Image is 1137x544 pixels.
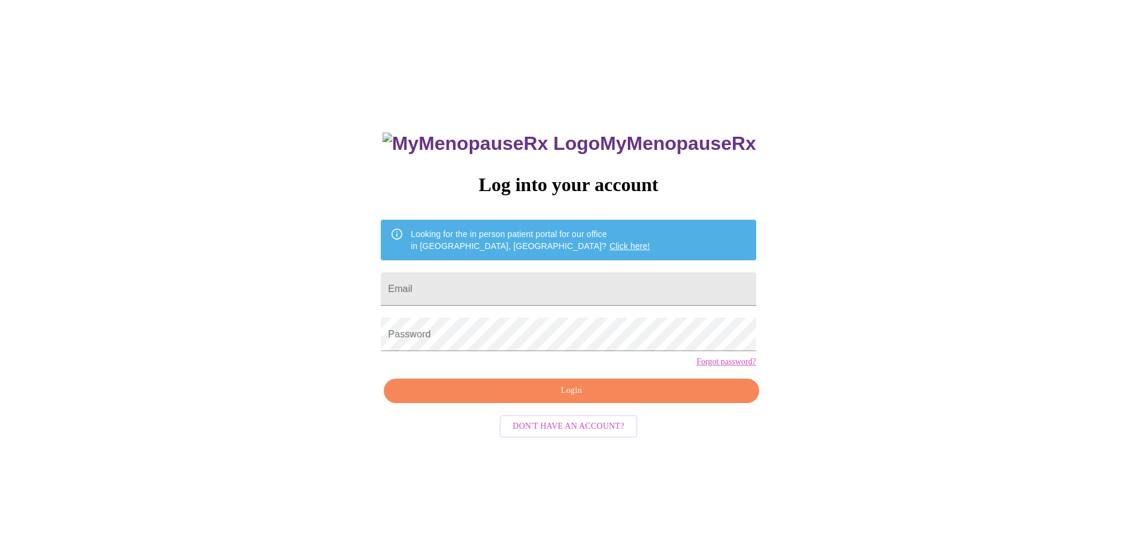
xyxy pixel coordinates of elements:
span: Don't have an account? [513,419,624,434]
span: Login [398,383,745,398]
button: Don't have an account? [500,415,637,438]
img: MyMenopauseRx Logo [383,133,600,155]
a: Forgot password? [697,357,756,367]
a: Click here! [609,241,650,251]
button: Login [384,379,759,403]
a: Don't have an account? [497,420,640,431]
div: Looking for the in person patient portal for our office in [GEOGRAPHIC_DATA], [GEOGRAPHIC_DATA]? [411,223,650,257]
h3: Log into your account [381,174,756,196]
h3: MyMenopauseRx [383,133,756,155]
